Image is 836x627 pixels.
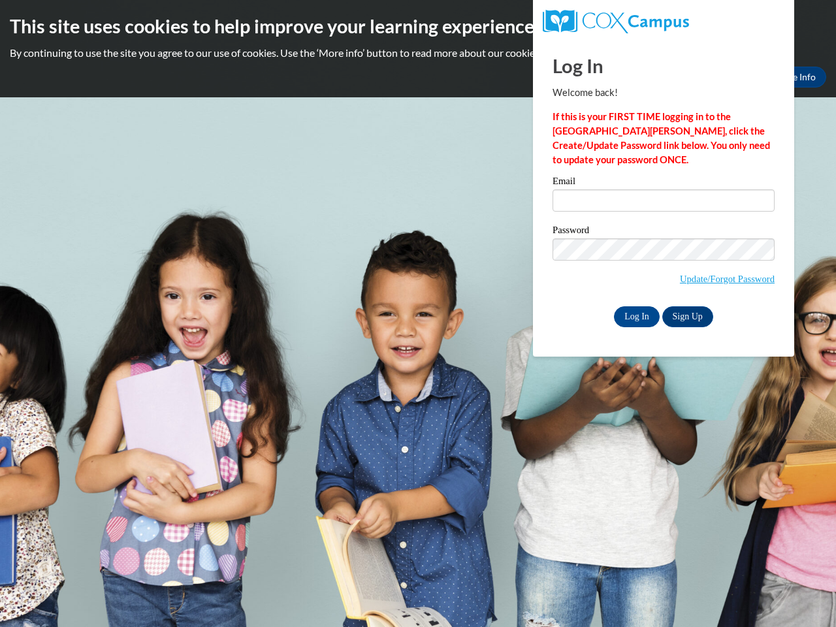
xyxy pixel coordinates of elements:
strong: If this is your FIRST TIME logging in to the [GEOGRAPHIC_DATA][PERSON_NAME], click the Create/Upd... [553,111,770,165]
p: Welcome back! [553,86,775,100]
a: Sign Up [662,306,713,327]
h2: This site uses cookies to help improve your learning experience. [10,13,826,39]
img: COX Campus [543,10,689,33]
label: Password [553,225,775,238]
h1: Log In [553,52,775,79]
label: Email [553,176,775,189]
input: Log In [614,306,660,327]
a: More Info [765,67,826,88]
p: By continuing to use the site you agree to our use of cookies. Use the ‘More info’ button to read... [10,46,826,60]
a: Update/Forgot Password [680,274,775,284]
